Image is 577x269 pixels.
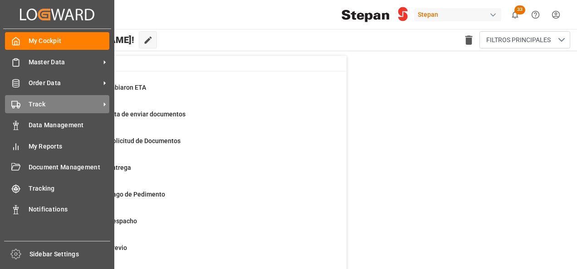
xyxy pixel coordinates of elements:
button: Help Center [525,5,546,25]
a: Tracking [5,179,109,197]
span: Master Data [29,58,100,67]
span: Ordenes para Solicitud de Documentos [68,137,181,144]
button: show 33 new notifications [505,5,525,25]
span: Document Management [29,163,110,172]
a: 87Pendiente de entregaFinal Delivery [46,163,335,182]
span: 33 [514,5,525,14]
button: open menu [479,31,570,48]
span: Order Data [29,78,100,88]
a: 3Ordenes para Solicitud de DocumentosPurchase Orders [46,136,335,155]
span: Notifications [29,205,110,214]
span: Data Management [29,120,110,130]
span: Tracking [29,184,110,193]
img: Stepan_Company_logo.svg.png_1713531530.png [342,7,408,23]
a: 14Ordenes que falta de enviar documentosContainer Schema [46,110,335,129]
a: My Reports [5,137,109,155]
button: Stepan [414,6,505,23]
a: Document Management [5,159,109,176]
a: 15Embarques cambiaron ETAContainer Schema [46,83,335,102]
div: Stepan [414,8,501,21]
span: Ordenes que falta de enviar documentos [68,110,186,118]
span: Sidebar Settings [29,250,111,259]
a: Data Management [5,116,109,134]
span: Pendiente de Pago de Pedimento [68,191,165,198]
a: 9Pendiente de DespachoFinal Delivery [46,216,335,235]
span: My Cockpit [29,36,110,46]
a: My Cockpit [5,32,109,50]
span: Track [29,100,100,109]
a: 4Pendiente de Pago de PedimentoFinal Delivery [46,190,335,209]
span: FILTROS PRINCIPALES [486,35,551,45]
a: 733Pendiente de PrevioFinal Delivery [46,243,335,262]
span: My Reports [29,142,110,151]
a: Notifications [5,201,109,218]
